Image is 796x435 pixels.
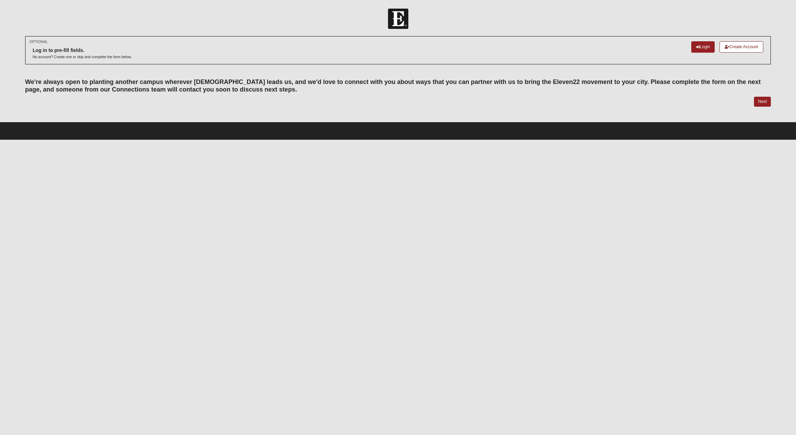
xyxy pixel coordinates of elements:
a: Login [691,41,715,53]
small: OPTIONAL [30,39,48,44]
a: Create Account [720,41,763,53]
h6: Log in to pre-fill fields. [33,47,132,53]
a: Next [754,97,771,107]
h4: We're always open to planting another campus wherever [DEMOGRAPHIC_DATA] leads us, and we'd love ... [25,78,771,93]
img: Church of Eleven22 Logo [388,9,408,29]
p: No account? Create one or skip and complete the form below. [33,54,132,60]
